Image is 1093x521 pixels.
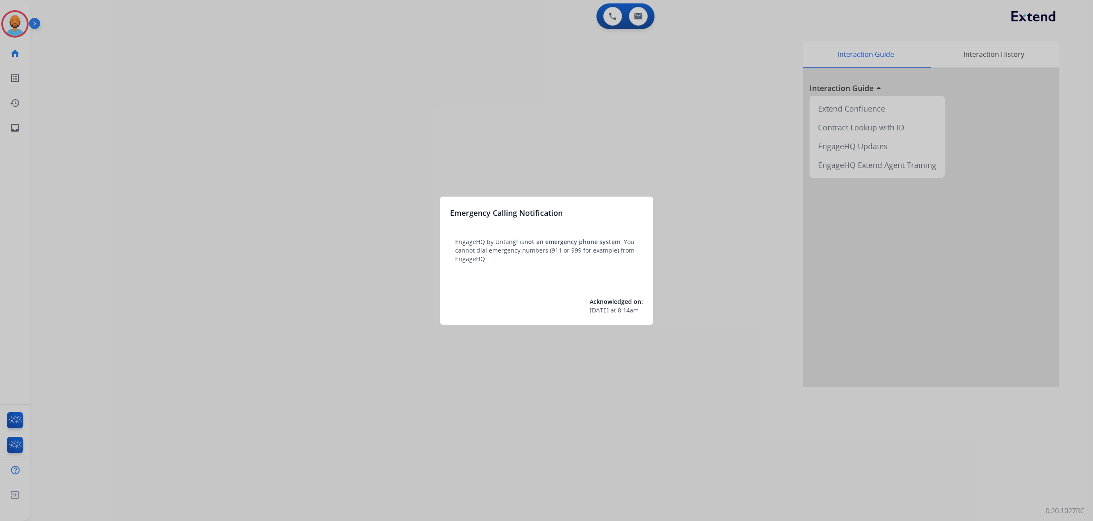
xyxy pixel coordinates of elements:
span: Acknowledged on: [590,297,643,306]
div: at [590,306,643,315]
span: [DATE] [590,306,609,315]
span: 8:14am [618,306,639,315]
span: not an emergency phone system [524,238,620,246]
p: 0.20.1027RC [1046,506,1084,516]
p: EngageHQ by Untangl is . You cannot dial emergency numbers (911 or 999 for example) from EngageHQ. [455,238,638,263]
h3: Emergency Calling Notification [450,207,563,219]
